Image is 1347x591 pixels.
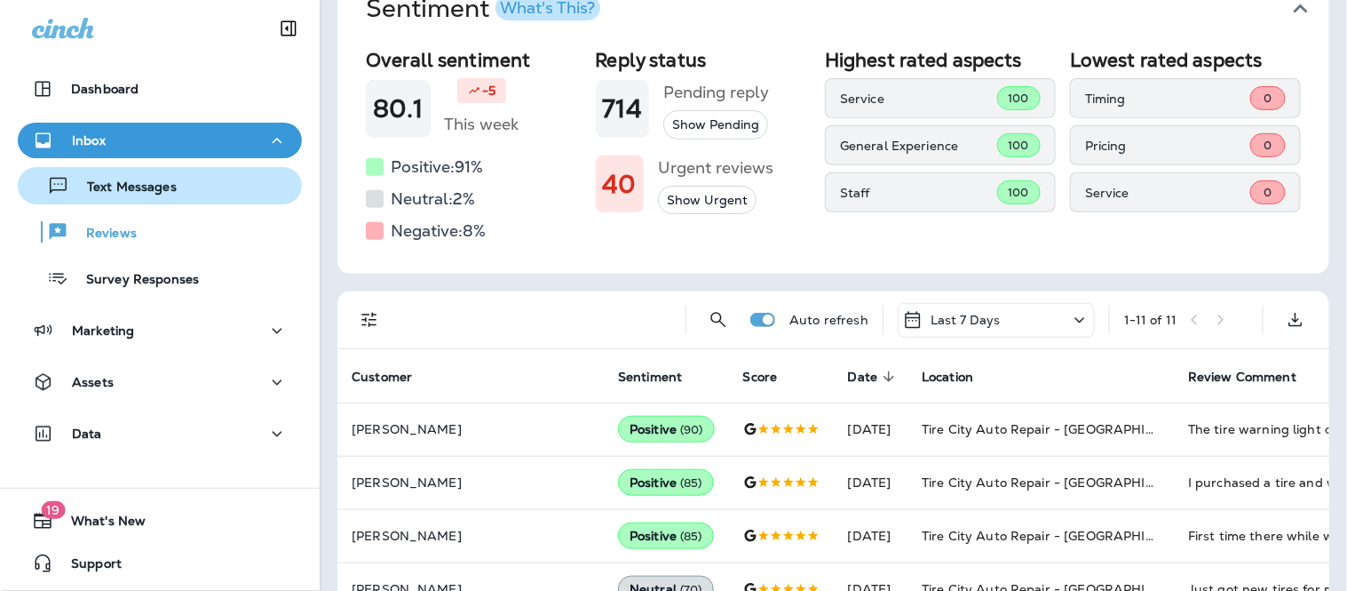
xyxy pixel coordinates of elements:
[391,153,483,181] h5: Positive: 91 %
[352,302,387,338] button: Filters
[825,49,1056,71] h2: Highest rated aspects
[618,469,714,496] div: Positive
[1009,138,1029,153] span: 100
[603,170,637,199] h1: 40
[18,313,302,348] button: Marketing
[18,416,302,451] button: Data
[391,217,486,245] h5: Negative: 8 %
[663,110,768,140] button: Show Pending
[352,475,590,490] p: [PERSON_NAME]
[922,369,996,385] span: Location
[18,123,302,158] button: Inbox
[680,475,702,491] span: ( 85 )
[352,529,590,543] p: [PERSON_NAME]
[1264,91,1272,106] span: 0
[41,501,65,519] span: 19
[18,167,302,204] button: Text Messages
[931,313,1001,327] p: Last 7 Days
[1070,49,1301,71] h2: Lowest rated aspects
[603,94,642,124] h1: 714
[352,370,412,385] span: Customer
[18,503,302,539] button: 19What's New
[922,370,973,385] span: Location
[445,110,519,139] h5: This week
[658,186,757,215] button: Show Urgent
[352,369,435,385] span: Customer
[663,78,769,107] h5: Pending reply
[840,139,997,153] p: General Experience
[68,272,199,289] p: Survey Responses
[680,422,703,437] span: ( 90 )
[848,369,901,385] span: Date
[482,82,495,100] p: -5
[1009,91,1029,106] span: 100
[1278,302,1313,338] button: Export as CSV
[1085,92,1250,106] p: Timing
[1085,186,1250,200] p: Service
[71,82,139,96] p: Dashboard
[391,185,475,213] h5: Neutral: 2 %
[1188,370,1296,385] span: Review Comment
[1264,138,1272,153] span: 0
[618,370,682,385] span: Sentiment
[69,180,177,196] p: Text Messages
[789,313,868,327] p: Auto refresh
[922,475,1202,491] span: Tire City Auto Repair - [GEOGRAPHIC_DATA]
[834,403,908,456] td: [DATE]
[1009,185,1029,200] span: 100
[680,529,702,544] span: ( 85 )
[72,375,114,389] p: Assets
[834,509,908,563] td: [DATE]
[840,92,997,106] p: Service
[264,11,313,46] button: Collapse Sidebar
[1085,139,1250,153] p: Pricing
[18,260,302,297] button: Survey Responses
[743,369,801,385] span: Score
[18,71,302,107] button: Dashboard
[53,556,122,578] span: Support
[72,133,106,148] p: Inbox
[618,416,715,443] div: Positive
[743,370,778,385] span: Score
[18,213,302,251] button: Reviews
[618,369,705,385] span: Sentiment
[834,456,908,509] td: [DATE]
[922,528,1202,544] span: Tire City Auto Repair - [GEOGRAPHIC_DATA]
[352,422,590,436] p: [PERSON_NAME]
[72,427,102,441] p: Data
[658,154,773,182] h5: Urgent reviews
[618,523,714,549] div: Positive
[18,546,302,581] button: Support
[1124,313,1177,327] div: 1 - 11 of 11
[18,364,302,400] button: Assets
[840,186,997,200] p: Staff
[68,226,137,243] p: Reviews
[596,49,812,71] h2: Reply status
[366,49,582,71] h2: Overall sentiment
[922,421,1202,437] span: Tire City Auto Repair - [GEOGRAPHIC_DATA]
[1188,369,1319,385] span: Review Comment
[1264,185,1272,200] span: 0
[701,302,736,338] button: Search Reviews
[53,514,146,535] span: What's New
[373,94,424,124] h1: 80.1
[848,370,878,385] span: Date
[72,323,134,338] p: Marketing
[337,42,1329,274] div: SentimentWhat's This?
